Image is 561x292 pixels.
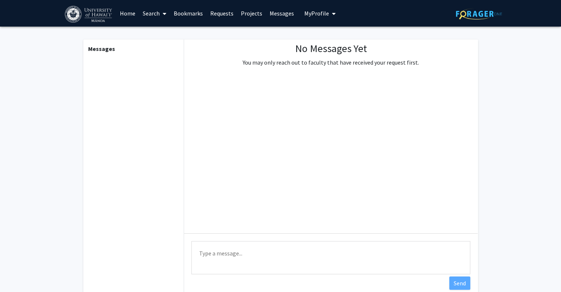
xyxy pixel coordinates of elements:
[237,0,266,26] a: Projects
[88,45,115,52] b: Messages
[6,259,31,286] iframe: Chat
[207,0,237,26] a: Requests
[266,0,298,26] a: Messages
[116,0,139,26] a: Home
[191,241,470,274] textarea: Message
[243,42,419,55] h1: No Messages Yet
[304,10,329,17] span: My Profile
[449,276,470,290] button: Send
[456,8,502,20] img: ForagerOne Logo
[139,0,170,26] a: Search
[170,0,207,26] a: Bookmarks
[65,6,114,23] img: University of Hawaiʻi at Mānoa Logo
[243,58,419,67] p: You may only reach out to faculty that have received your request first.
